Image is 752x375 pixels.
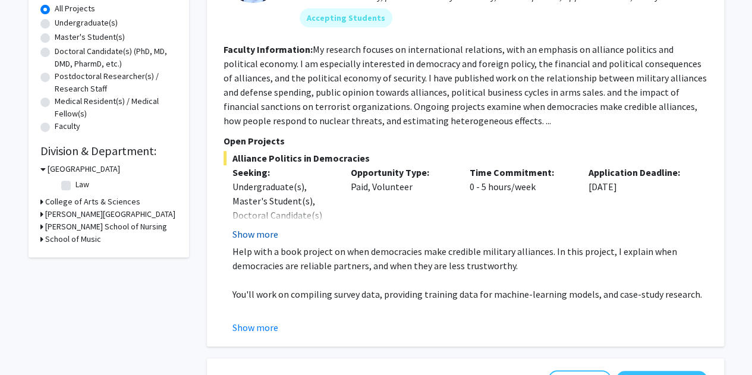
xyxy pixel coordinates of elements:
[232,179,333,251] div: Undergraduate(s), Master's Student(s), Doctoral Candidate(s) (PhD, MD, DMD, PharmD, etc.)
[224,43,313,55] b: Faculty Information:
[461,165,580,241] div: 0 - 5 hours/week
[232,227,278,241] button: Show more
[55,17,118,29] label: Undergraduate(s)
[55,70,177,95] label: Postdoctoral Researcher(s) / Research Staff
[224,43,707,127] fg-read-more: My research focuses on international relations, with an emphasis on alliance politics and politic...
[45,233,101,245] h3: School of Music
[55,31,125,43] label: Master's Student(s)
[45,208,175,220] h3: [PERSON_NAME][GEOGRAPHIC_DATA]
[55,2,95,15] label: All Projects
[45,196,140,208] h3: College of Arts & Sciences
[55,95,177,120] label: Medical Resident(s) / Medical Fellow(s)
[342,165,461,241] div: Paid, Volunteer
[300,8,392,27] mat-chip: Accepting Students
[55,45,177,70] label: Doctoral Candidate(s) (PhD, MD, DMD, PharmD, etc.)
[232,165,333,179] p: Seeking:
[232,320,278,335] button: Show more
[351,165,452,179] p: Opportunity Type:
[45,220,167,233] h3: [PERSON_NAME] School of Nursing
[589,165,690,179] p: Application Deadline:
[232,244,707,273] p: Help with a book project on when democracies make credible military alliances. In this project, I...
[580,165,698,241] div: [DATE]
[470,165,571,179] p: Time Commitment:
[224,151,707,165] span: Alliance Politics in Democracies
[232,287,707,301] p: You'll work on compiling survey data, providing training data for machine-learning models, and ca...
[55,120,80,133] label: Faculty
[75,178,89,191] label: Law
[9,322,51,366] iframe: Chat
[40,144,177,158] h2: Division & Department:
[48,163,120,175] h3: [GEOGRAPHIC_DATA]
[224,134,707,148] p: Open Projects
